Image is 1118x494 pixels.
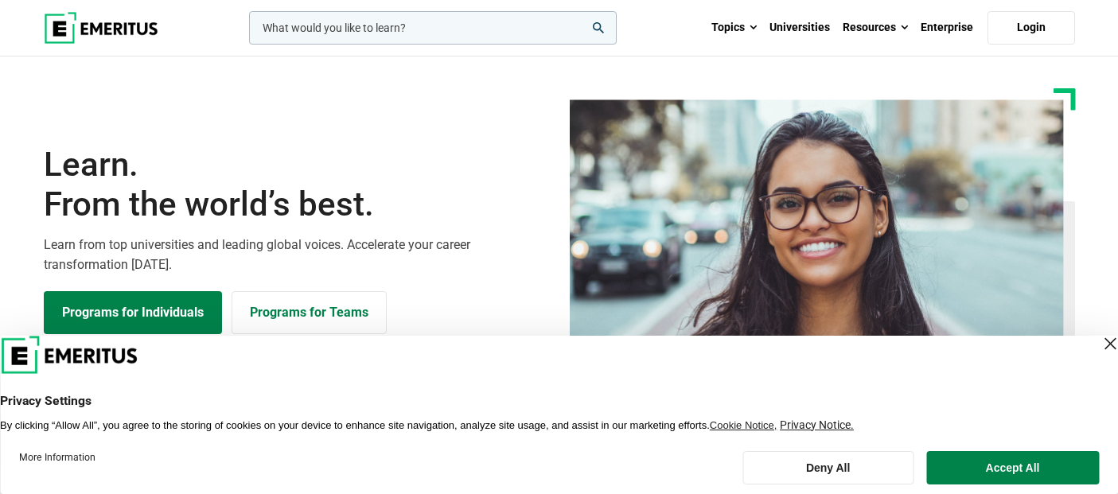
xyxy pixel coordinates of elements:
[44,185,550,224] span: From the world’s best.
[232,291,387,334] a: Explore for Business
[44,235,550,275] p: Learn from top universities and leading global voices. Accelerate your career transformation [DATE].
[44,145,550,225] h1: Learn.
[249,11,617,45] input: woocommerce-product-search-field-0
[570,99,1064,391] img: Learn from the world's best
[988,11,1075,45] a: Login
[44,291,222,334] a: Explore Programs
